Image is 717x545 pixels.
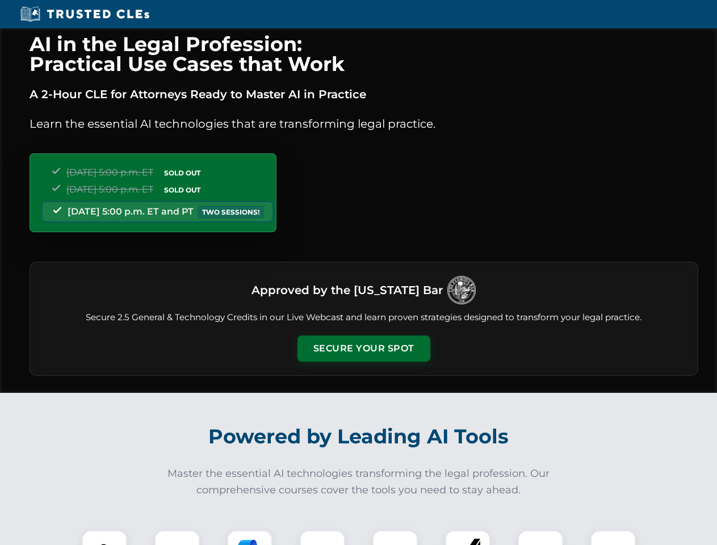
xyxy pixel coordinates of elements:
p: A 2-Hour CLE for Attorneys Ready to Master AI in Practice [30,85,698,103]
p: Secure 2.5 General & Technology Credits in our Live Webcast and learn proven strategies designed ... [44,311,684,324]
button: Secure Your Spot [297,336,430,362]
h1: AI in the Legal Profession: Practical Use Cases that Work [30,34,698,74]
span: [DATE] 5:00 p.m. ET [66,184,153,195]
img: Trusted CLEs [17,6,153,23]
span: SOLD OUT [160,184,204,196]
h3: Approved by the [US_STATE] Bar [251,280,443,300]
span: SOLD OUT [160,167,204,179]
h2: Powered by Leading AI Tools [44,417,673,456]
img: Logo [447,276,476,304]
p: Master the essential AI technologies transforming the legal profession. Our comprehensive courses... [160,466,557,498]
span: [DATE] 5:00 p.m. ET [66,167,153,178]
p: Learn the essential AI technologies that are transforming legal practice. [30,115,698,133]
